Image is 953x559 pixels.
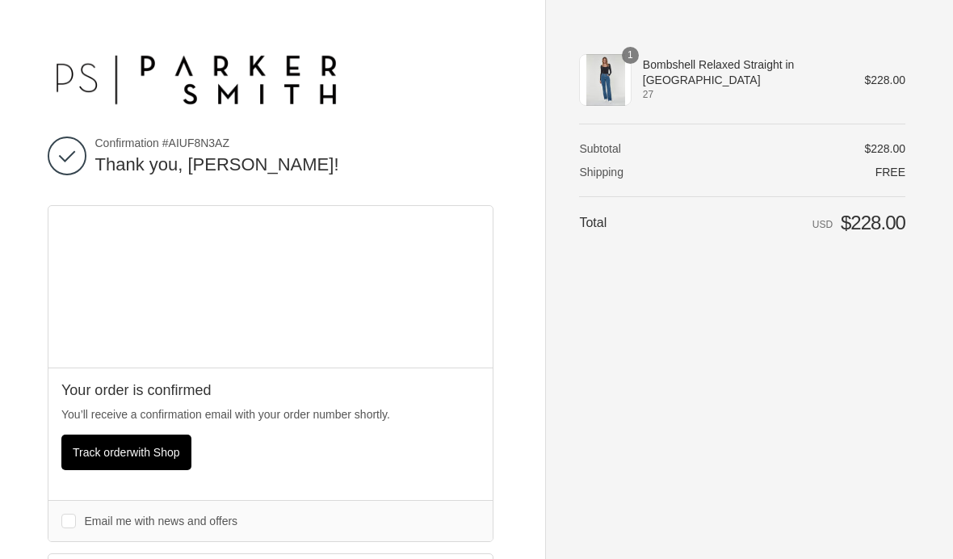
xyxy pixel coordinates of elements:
[61,381,480,400] h2: Your order is confirmed
[643,57,842,86] span: Bombshell Relaxed Straight in [GEOGRAPHIC_DATA]
[875,166,905,179] span: Free
[48,45,342,110] img: Parker Smith
[579,216,607,229] span: Total
[48,206,493,368] div: Google map displaying pin point of shipping address: Asheville, North Carolina
[841,212,905,233] span: $228.00
[864,74,905,86] span: $228.00
[73,446,180,459] span: Track order
[130,446,179,459] span: with Shop
[579,141,672,156] th: Subtotal
[643,87,842,102] span: 27
[579,166,623,179] span: Shipping
[864,142,905,155] span: $228.00
[95,153,494,177] h2: Thank you, [PERSON_NAME]!
[95,136,494,150] span: Confirmation #AIUF8N3AZ
[622,47,639,64] span: 1
[61,435,191,470] button: Track orderwith Shop
[85,515,238,527] span: Email me with news and offers
[48,206,493,368] iframe: Google map displaying pin point of shipping address: Asheville, North Carolina
[61,406,480,423] p: You’ll receive a confirmation email with your order number shortly.
[812,219,833,230] span: USD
